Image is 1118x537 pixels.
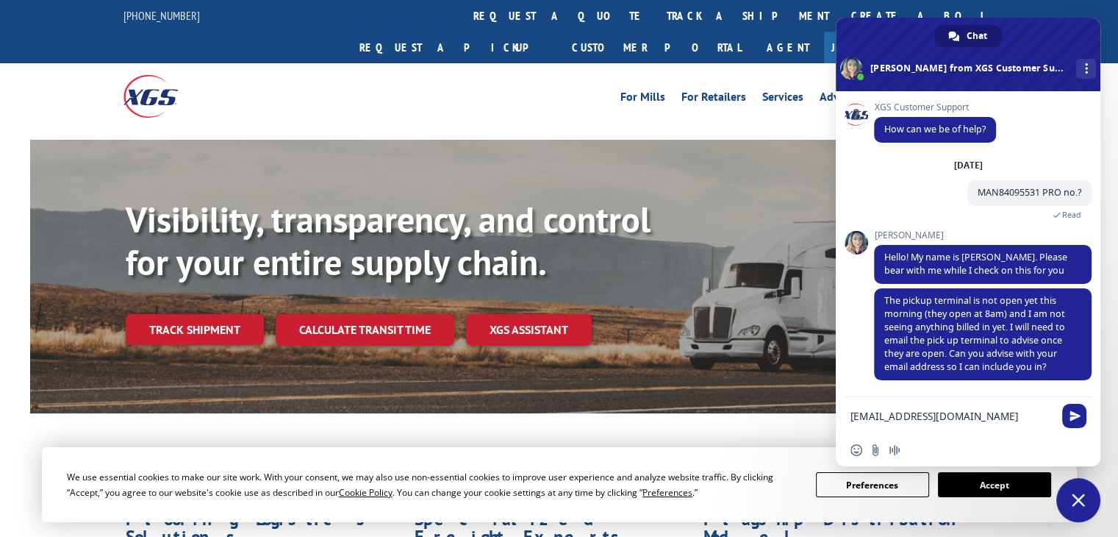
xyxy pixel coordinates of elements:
[820,91,880,107] a: Advantages
[1062,210,1081,220] span: Read
[348,32,561,63] a: Request a pickup
[681,91,746,107] a: For Retailers
[126,196,651,285] b: Visibility, transparency, and control for your entire supply chain.
[67,469,798,500] div: We use essential cookies to make our site work. With your consent, we may also use non-essential ...
[466,314,592,346] a: XGS ASSISTANT
[884,251,1067,277] span: Hello! My name is [PERSON_NAME]. Please bear with me while I check on this for you
[967,25,987,47] span: Chat
[889,444,900,456] span: Audio message
[884,294,1065,373] span: The pickup terminal is not open yet this morning (they open at 8am) and I am not seeing anything ...
[1056,478,1100,522] div: Close chat
[870,444,881,456] span: Send a file
[762,91,803,107] a: Services
[954,161,983,170] div: [DATE]
[850,410,1053,423] textarea: Compose your message...
[938,472,1051,497] button: Accept
[935,25,1002,47] div: Chat
[1062,404,1086,428] span: Send
[642,486,692,499] span: Preferences
[752,32,824,63] a: Agent
[561,32,752,63] a: Customer Portal
[978,186,1081,199] span: MAN84095531 PRO no.?
[874,102,996,113] span: XGS Customer Support
[874,230,1092,241] span: [PERSON_NAME]
[126,314,264,345] a: Track shipment
[123,8,200,23] a: [PHONE_NUMBER]
[339,486,393,499] span: Cookie Policy
[276,314,454,346] a: Calculate transit time
[620,91,665,107] a: For Mills
[884,123,986,135] span: How can we be of help?
[850,444,862,456] span: Insert an emoji
[1076,59,1096,79] div: More channels
[42,447,1077,522] div: Cookie Consent Prompt
[824,32,995,63] a: Join Our Team
[816,472,929,497] button: Preferences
